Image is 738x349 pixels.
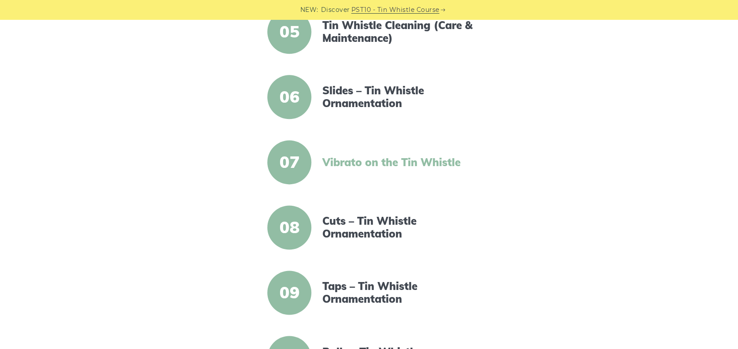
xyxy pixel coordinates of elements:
[322,84,473,110] a: Slides – Tin Whistle Ornamentation
[351,5,439,15] a: PST10 - Tin Whistle Course
[322,156,473,169] a: Vibrato on the Tin Whistle
[267,10,311,54] span: 05
[267,271,311,315] span: 09
[267,205,311,249] span: 08
[300,5,318,15] span: NEW:
[321,5,350,15] span: Discover
[267,75,311,119] span: 06
[267,140,311,184] span: 07
[322,19,473,45] a: Tin Whistle Cleaning (Care & Maintenance)
[322,280,473,305] a: Taps – Tin Whistle Ornamentation
[322,215,473,240] a: Cuts – Tin Whistle Ornamentation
